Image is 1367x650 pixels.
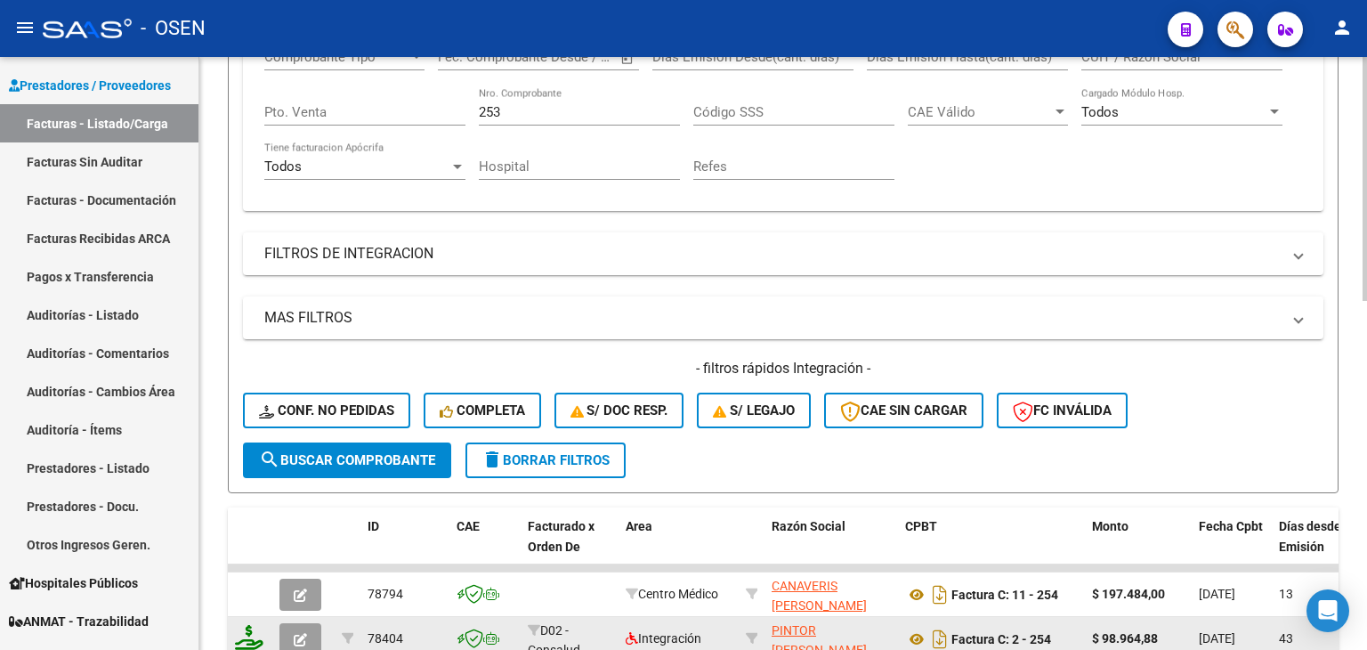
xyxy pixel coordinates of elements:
strong: Factura C: 11 - 254 [951,588,1058,602]
span: [DATE] [1199,587,1235,601]
span: Area [626,519,652,533]
span: Razón Social [772,519,845,533]
datatable-header-cell: ID [360,508,449,586]
span: Completa [440,402,525,418]
button: S/ Doc Resp. [554,393,684,428]
span: Todos [264,158,302,175]
i: Descargar documento [928,581,951,609]
span: Facturado x Orden De [528,519,595,554]
span: - OSEN [141,9,206,48]
span: [DATE] [1199,631,1235,646]
button: Conf. no pedidas [243,393,410,428]
span: ANMAT - Trazabilidad [9,612,149,631]
span: Días desde Emisión [1279,519,1341,554]
span: Fecha Cpbt [1199,519,1263,533]
span: 13 [1279,587,1293,601]
span: S/ legajo [713,402,795,418]
span: 78404 [368,631,403,646]
button: Open calendar [618,48,638,69]
span: CAE Válido [908,104,1052,120]
strong: Factura C: 2 - 254 [951,632,1051,646]
span: FC Inválida [1013,402,1112,418]
datatable-header-cell: CAE [449,508,521,586]
span: CAE SIN CARGAR [840,402,967,418]
datatable-header-cell: Días desde Emisión [1272,508,1352,586]
datatable-header-cell: Monto [1085,508,1192,586]
strong: $ 197.484,00 [1092,587,1165,601]
button: Buscar Comprobante [243,443,451,478]
button: FC Inválida [997,393,1128,428]
span: Centro Médico [626,587,718,601]
mat-panel-title: MAS FILTROS [264,308,1281,328]
button: Completa [424,393,541,428]
mat-icon: menu [14,17,36,38]
span: Conf. no pedidas [259,402,394,418]
datatable-header-cell: Razón Social [764,508,898,586]
span: Integración [626,631,701,646]
button: CAE SIN CARGAR [824,393,983,428]
mat-icon: person [1331,17,1353,38]
span: Prestadores / Proveedores [9,76,171,95]
span: 78794 [368,587,403,601]
mat-expansion-panel-header: FILTROS DE INTEGRACION [243,232,1323,275]
div: Open Intercom Messenger [1306,589,1349,632]
mat-expansion-panel-header: MAS FILTROS [243,297,1323,339]
datatable-header-cell: Fecha Cpbt [1192,508,1272,586]
span: CAE [457,519,480,533]
div: 20234639146 [772,576,891,613]
datatable-header-cell: CPBT [898,508,1085,586]
h4: - filtros rápidos Integración - [243,359,1323,378]
datatable-header-cell: Area [619,508,739,586]
button: Borrar Filtros [465,443,626,478]
button: S/ legajo [697,393,811,428]
span: Hospitales Públicos [9,573,138,593]
span: 43 [1279,631,1293,646]
span: CANAVERIS [PERSON_NAME] [772,579,867,613]
span: CPBT [905,519,937,533]
span: Monto [1092,519,1128,533]
span: Buscar Comprobante [259,452,435,468]
mat-panel-title: FILTROS DE INTEGRACION [264,244,1281,264]
span: S/ Doc Resp. [570,402,668,418]
strong: $ 98.964,88 [1092,631,1158,646]
mat-icon: delete [481,449,503,470]
span: Borrar Filtros [481,452,610,468]
mat-icon: search [259,449,280,470]
span: ID [368,519,379,533]
span: Todos [1081,104,1119,120]
datatable-header-cell: Facturado x Orden De [521,508,619,586]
